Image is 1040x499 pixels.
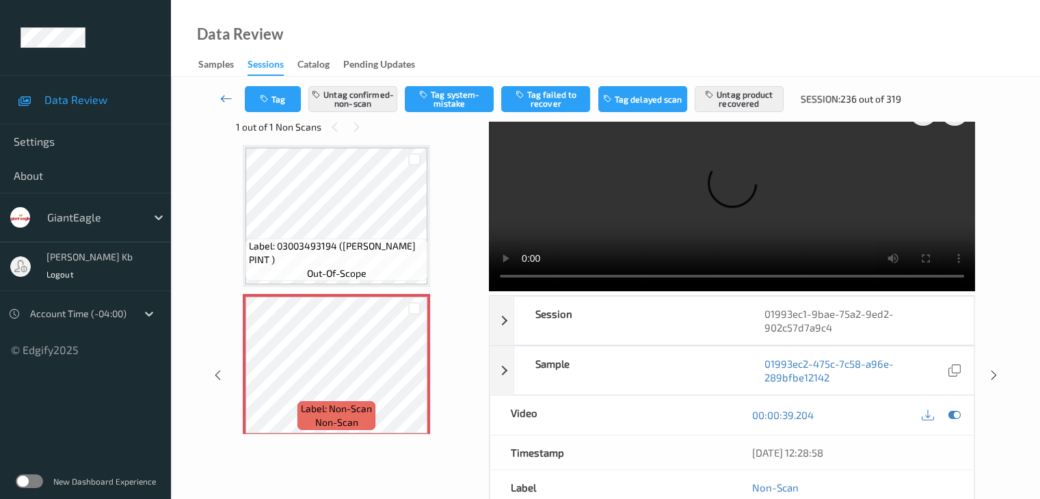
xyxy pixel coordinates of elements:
[198,57,234,75] div: Samples
[198,55,248,75] a: Samples
[514,347,744,394] div: Sample
[752,446,953,459] div: [DATE] 12:28:58
[501,86,590,112] button: Tag failed to recover
[764,357,945,384] a: 01993ec2-475c-7c58-a96e-289bfbe12142
[490,346,974,395] div: Sample01993ec2-475c-7c58-a96e-289bfbe12142
[301,402,372,416] span: Label: Non-Scan
[752,481,799,494] a: Non-Scan
[197,27,283,41] div: Data Review
[490,435,732,470] div: Timestamp
[598,86,687,112] button: Tag delayed scan
[801,92,840,106] span: Session:
[248,55,297,76] a: Sessions
[248,57,284,76] div: Sessions
[343,55,429,75] a: Pending Updates
[245,86,301,112] button: Tag
[514,297,744,345] div: Session
[308,86,397,112] button: Untag confirmed-non-scan
[343,57,415,75] div: Pending Updates
[315,416,358,429] span: non-scan
[236,118,479,135] div: 1 out of 1 Non Scans
[490,396,732,435] div: Video
[840,92,901,106] span: 236 out of 319
[249,239,424,267] span: Label: 03003493194 ([PERSON_NAME] PINT )
[307,267,366,280] span: out-of-scope
[297,55,343,75] a: Catalog
[297,57,330,75] div: Catalog
[490,296,974,345] div: Session01993ec1-9bae-75a2-9ed2-902c57d7a9c4
[752,408,814,422] a: 00:00:39.204
[744,297,974,345] div: 01993ec1-9bae-75a2-9ed2-902c57d7a9c4
[405,86,494,112] button: Tag system-mistake
[695,86,784,112] button: Untag product recovered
